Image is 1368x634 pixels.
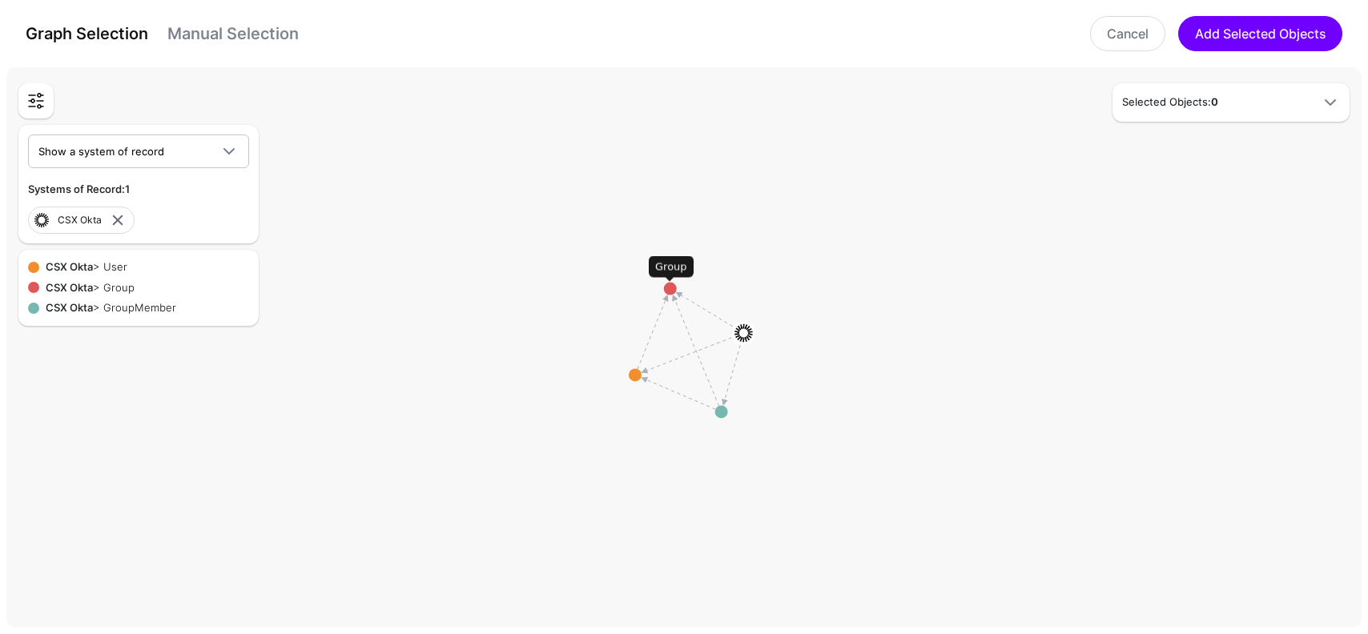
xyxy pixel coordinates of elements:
div: > GroupMember [39,300,249,316]
strong: 0 [1211,95,1218,108]
div: Group [649,255,694,278]
div: > User [39,259,249,275]
strong: CSX Okta [46,281,93,294]
button: Add Selected Objects [1178,16,1342,51]
span: Show a system of record [38,145,164,158]
div: > Group [39,280,249,296]
a: Graph Selection [26,24,148,43]
a: Manual Selection [167,24,299,43]
strong: 1 [125,183,130,195]
h5: Systems of Record: [28,181,249,197]
strong: CSX Okta [46,301,93,314]
div: CSX Okta [58,213,108,227]
h5: Selected Objects: [1122,94,1308,110]
img: svg+xml;base64,PHN2ZyB3aWR0aD0iNjQiIGhlaWdodD0iNjQiIHZpZXdCb3g9IjAgMCA2NCA2NCIgZmlsbD0ibm9uZSIgeG... [32,211,51,230]
a: Cancel [1090,16,1165,51]
strong: CSX Okta [46,260,93,273]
